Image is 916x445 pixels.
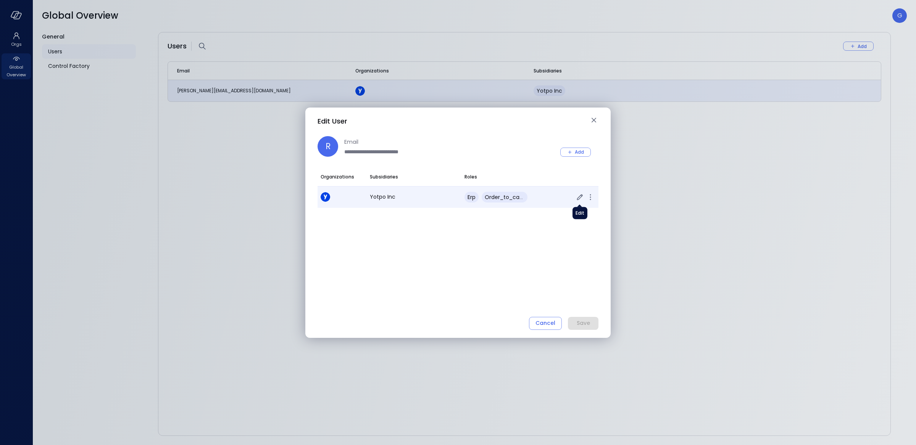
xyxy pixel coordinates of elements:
div: Edit [576,209,584,217]
button: Add [560,148,591,157]
div: order_to_cash [482,192,527,202]
img: rosehlgmm5jjurozkspi [321,192,330,202]
p: R [326,140,331,153]
span: Roles [464,173,477,181]
div: Add [575,148,584,156]
label: Email [344,138,459,146]
span: Edit User [318,116,347,126]
span: Subsidiaries [370,173,398,181]
div: Yotpo [321,192,364,202]
span: order_to_cash [485,193,526,201]
div: erp [464,192,479,202]
button: Cancel [529,317,562,330]
span: Organizations [321,173,354,181]
div: Cancel [535,318,555,328]
span: erp [468,193,476,201]
p: Yotpo Inc [370,193,458,201]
